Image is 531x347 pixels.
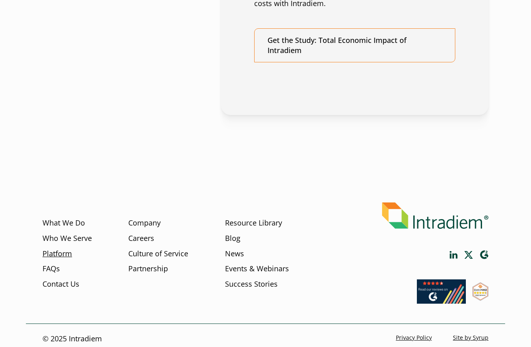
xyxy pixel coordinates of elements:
a: Get the Study: Total Economic Impact of Intradiem [254,28,455,62]
a: Who We Serve [42,233,92,244]
a: FAQs [42,264,60,274]
a: Platform [42,249,72,259]
a: Company [128,218,161,228]
a: Success Stories [225,279,278,290]
img: Intradiem [382,202,489,229]
a: Resource Library [225,218,282,228]
a: News [225,249,244,259]
a: Partnership [128,264,168,274]
p: © 2025 Intradiem [42,334,102,344]
img: Read our reviews on G2 [417,279,466,304]
a: Link opens in a new window [480,250,489,260]
a: What We Do [42,218,85,228]
a: Blog [225,233,240,244]
img: SourceForge User Reviews [472,282,489,301]
a: Culture of Service [128,249,188,259]
a: Contact Us [42,279,79,290]
a: Link opens in a new window [464,251,473,259]
a: Events & Webinars [225,264,289,274]
a: Careers [128,233,154,244]
a: Privacy Policy [396,334,432,341]
a: Link opens in a new window [472,293,489,303]
a: Link opens in a new window [450,251,458,259]
a: Site by Syrup [453,334,489,341]
a: Link opens in a new window [417,296,466,306]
